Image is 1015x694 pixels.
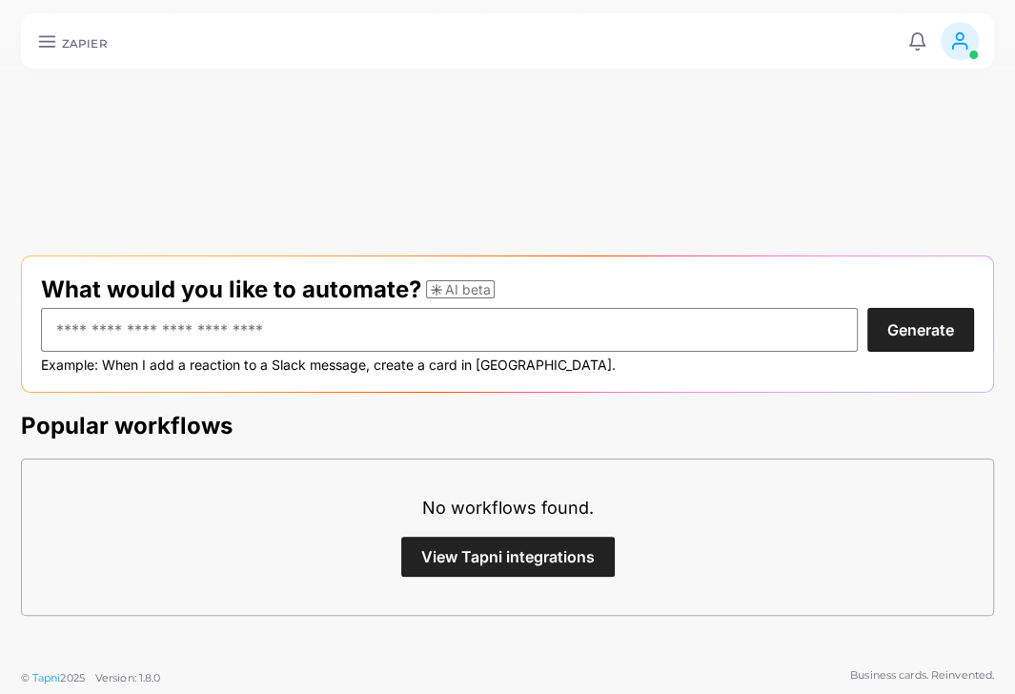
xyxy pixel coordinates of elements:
[21,670,160,686] span: ©
[60,670,84,686] span: 2025
[62,37,108,51] h5: ZAPIER
[32,671,61,684] a: Tapni
[850,667,994,684] span: Business cards. Reinvented.
[95,671,161,684] span: Version: 1.8.0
